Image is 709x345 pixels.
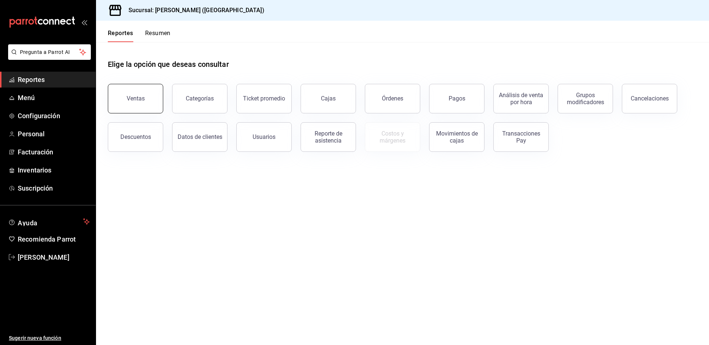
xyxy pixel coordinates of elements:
[236,122,292,152] button: Usuarios
[18,147,90,157] span: Facturación
[622,84,677,113] button: Cancelaciones
[172,122,227,152] button: Datos de clientes
[18,75,90,85] span: Reportes
[9,334,90,342] span: Sugerir nueva función
[253,133,275,140] div: Usuarios
[370,130,415,144] div: Costos y márgenes
[20,48,79,56] span: Pregunta a Parrot AI
[449,95,465,102] div: Pagos
[382,95,403,102] div: Órdenes
[123,6,264,15] h3: Sucursal: [PERSON_NAME] ([GEOGRAPHIC_DATA])
[498,130,544,144] div: Transacciones Pay
[120,133,151,140] div: Descuentos
[172,84,227,113] button: Categorías
[127,95,145,102] div: Ventas
[108,122,163,152] button: Descuentos
[108,30,171,42] div: navigation tabs
[145,30,171,42] button: Resumen
[305,130,351,144] div: Reporte de asistencia
[493,84,549,113] button: Análisis de venta por hora
[321,94,336,103] div: Cajas
[18,111,90,121] span: Configuración
[301,122,356,152] button: Reporte de asistencia
[562,92,608,106] div: Grupos modificadores
[108,59,229,70] h1: Elige la opción que deseas consultar
[18,217,80,226] span: Ayuda
[18,252,90,262] span: [PERSON_NAME]
[108,30,133,42] button: Reportes
[498,92,544,106] div: Análisis de venta por hora
[8,44,91,60] button: Pregunta a Parrot AI
[186,95,214,102] div: Categorías
[493,122,549,152] button: Transacciones Pay
[18,234,90,244] span: Recomienda Parrot
[236,84,292,113] button: Ticket promedio
[558,84,613,113] button: Grupos modificadores
[18,165,90,175] span: Inventarios
[365,122,420,152] button: Contrata inventarios para ver este reporte
[108,84,163,113] button: Ventas
[178,133,222,140] div: Datos de clientes
[365,84,420,113] button: Órdenes
[81,19,87,25] button: open_drawer_menu
[301,84,356,113] a: Cajas
[429,84,484,113] button: Pagos
[243,95,285,102] div: Ticket promedio
[18,183,90,193] span: Suscripción
[434,130,480,144] div: Movimientos de cajas
[631,95,669,102] div: Cancelaciones
[5,54,91,61] a: Pregunta a Parrot AI
[18,93,90,103] span: Menú
[429,122,484,152] button: Movimientos de cajas
[18,129,90,139] span: Personal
